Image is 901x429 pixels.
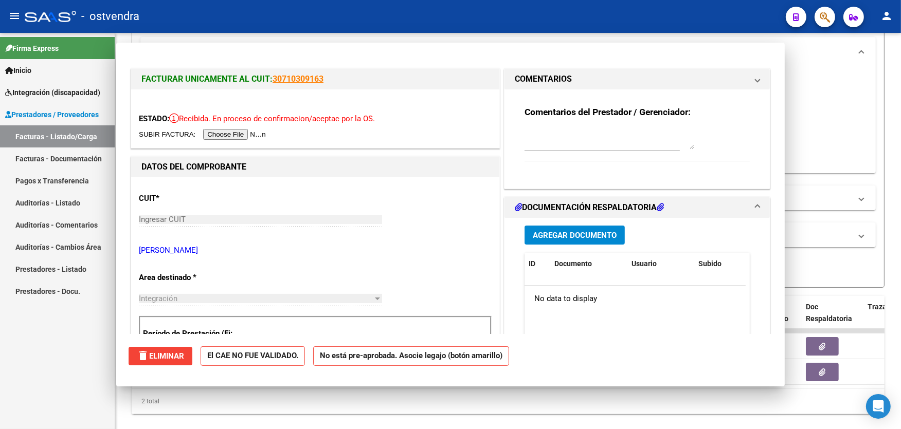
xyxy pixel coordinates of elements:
[504,197,770,218] mat-expansion-panel-header: DOCUMENTACIÓN RESPALDATORIA
[139,193,245,204] p: CUIT
[139,114,169,123] span: ESTADO:
[515,73,572,85] h1: COMENTARIOS
[504,89,770,189] div: COMENTARIOS
[201,346,305,366] strong: El CAE NO FUE VALIDADO.
[273,74,323,84] a: 30710309163
[694,253,746,275] datatable-header-cell: Subido
[880,10,893,22] mat-icon: person
[802,296,863,341] datatable-header-cell: Doc Respaldatoria
[525,286,746,311] div: No data to display
[504,69,770,89] mat-expansion-panel-header: COMENTARIOS
[5,109,99,120] span: Prestadores / Proveedores
[525,226,625,245] button: Agregar Documento
[5,87,100,98] span: Integración (discapacidad)
[5,43,59,54] span: Firma Express
[533,231,617,240] span: Agregar Documento
[139,272,245,284] p: Area destinado *
[313,346,509,366] strong: No está pre-aprobada. Asocie legajo (botón amarillo)
[81,5,139,28] span: - ostvendra
[132,388,885,414] div: 2 total
[141,74,273,84] span: FACTURAR UNICAMENTE AL CUIT:
[139,245,492,256] p: [PERSON_NAME]
[525,253,550,275] datatable-header-cell: ID
[554,259,592,268] span: Documento
[529,259,535,268] span: ID
[141,162,246,172] strong: DATOS DEL COMPROBANTE
[137,349,149,362] mat-icon: delete
[866,394,891,419] div: Open Intercom Messenger
[515,201,664,214] h1: DOCUMENTACIÓN RESPALDATORIA
[139,294,177,303] span: Integración
[525,107,691,117] strong: Comentarios del Prestador / Gerenciador:
[698,259,722,268] span: Subido
[129,347,192,365] button: Eliminar
[627,253,694,275] datatable-header-cell: Usuario
[632,259,657,268] span: Usuario
[550,253,627,275] datatable-header-cell: Documento
[143,328,246,351] p: Período de Prestación (Ej: 202505 para Mayo 2025)
[169,114,375,123] span: Recibida. En proceso de confirmacion/aceptac por la OS.
[806,303,852,323] span: Doc Respaldatoria
[8,10,21,22] mat-icon: menu
[137,351,184,361] span: Eliminar
[5,65,31,76] span: Inicio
